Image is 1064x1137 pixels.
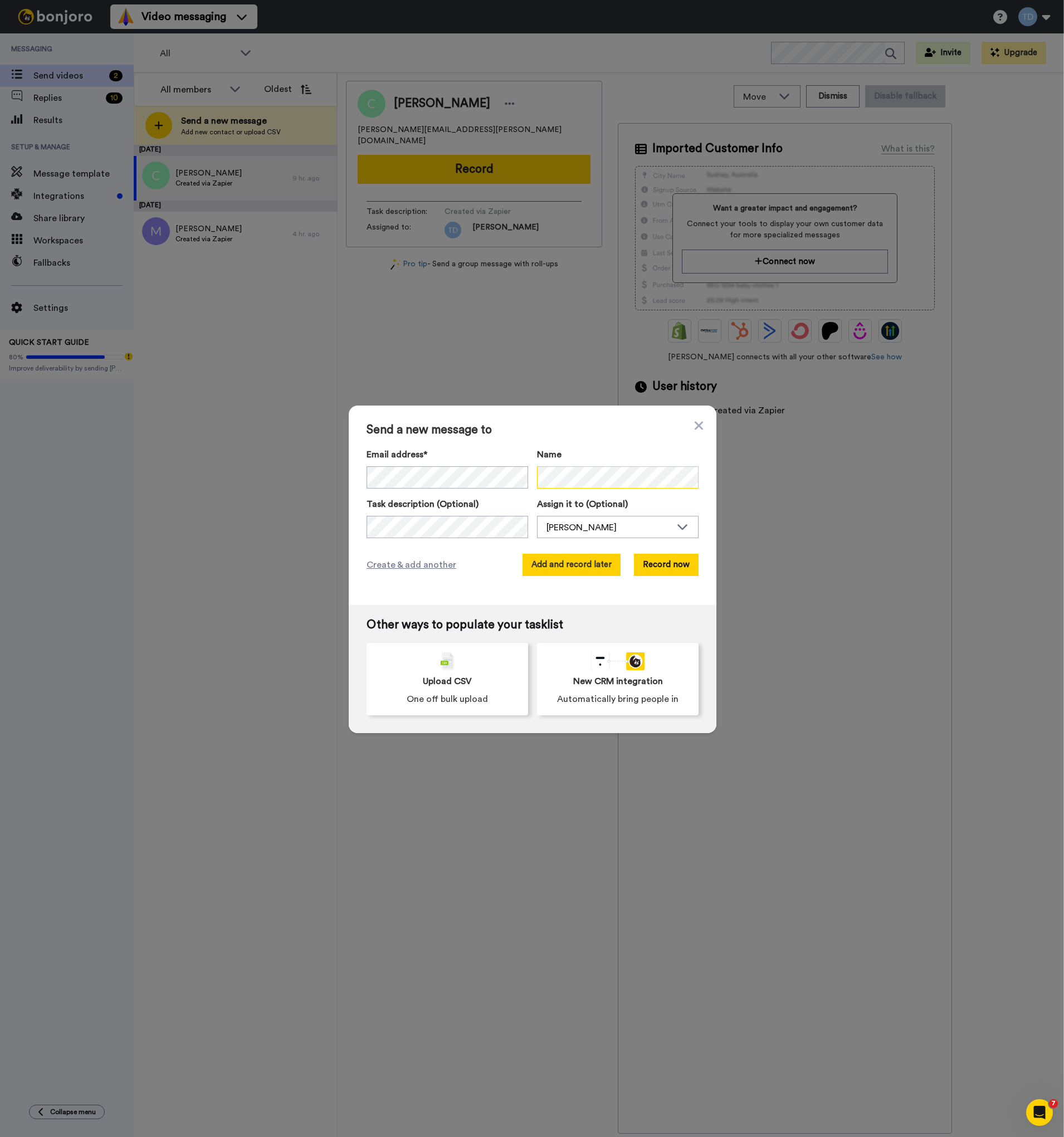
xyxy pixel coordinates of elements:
[573,675,663,688] span: New CRM integration
[367,497,528,511] label: Task description (Optional)
[523,554,621,576] button: Add and record later
[423,675,472,688] span: Upload CSV
[591,652,645,670] div: animation
[367,423,699,437] span: Send a new message to
[634,554,699,576] button: Record now
[367,558,456,572] span: Create & add another
[546,521,671,534] div: [PERSON_NAME]
[1049,1099,1058,1108] span: 7
[441,652,454,670] img: csv-grey.png
[367,618,699,632] span: Other ways to populate your tasklist
[537,448,562,461] span: Name
[1026,1099,1053,1126] iframe: Intercom live chat
[367,448,528,461] label: Email address*
[537,497,699,511] label: Assign it to (Optional)
[407,692,488,706] span: One off bulk upload
[557,692,679,706] span: Automatically bring people in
